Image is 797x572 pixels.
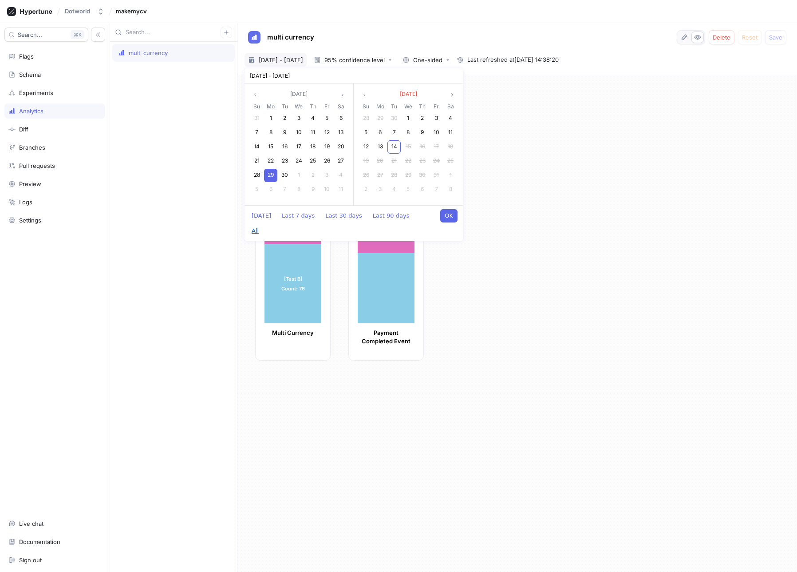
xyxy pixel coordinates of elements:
div: 1 [292,169,305,182]
span: 29 [377,115,383,121]
span: 21 [391,157,397,164]
div: 17 Oct 2025 [430,140,444,154]
span: Last refreshed at [DATE] 14:38:20 [467,56,559,64]
div: 5 [359,126,373,139]
span: 14 [254,143,260,150]
div: 1 [402,112,415,125]
div: 29 [402,169,415,182]
div: 03 Nov 2025 [373,183,387,197]
span: 15 [268,143,273,150]
div: 04 Nov 2025 [387,183,401,197]
div: 13 [334,126,347,139]
span: 3 [297,115,300,121]
span: 30 [391,115,398,121]
div: 23 [416,155,429,168]
button: angle left [359,89,370,100]
span: 25 [310,157,316,164]
div: 08 Oct 2025 [292,183,306,197]
span: 5 [364,129,367,135]
div: 02 Nov 2025 [359,183,373,197]
span: 3 [325,171,328,178]
div: K [71,30,84,39]
div: 12 Sep 2025 [320,126,334,140]
span: 4 [449,115,452,121]
div: 28 Oct 2025 [387,168,401,183]
div: 13 Oct 2025 [373,140,387,154]
div: 31 [250,112,264,125]
div: 12 [359,140,373,154]
span: 2 [283,115,286,121]
span: 30 [281,171,288,178]
span: Su [253,102,260,111]
div: 04 Oct 2025 [334,168,348,183]
span: 24 [296,157,302,164]
span: 8 [269,129,272,135]
svg: angle right [450,92,455,97]
span: 13 [338,129,343,135]
div: 2 [278,112,292,125]
div: 6 [334,112,347,125]
span: 4 [311,115,315,121]
div: Dotworld [65,8,90,15]
div: 01 Oct 2025 [401,111,415,126]
div: 26 [320,155,334,168]
div: 19 [320,140,334,154]
div: 05 Sep 2025 [320,111,334,126]
div: 02 Sep 2025 [278,111,292,126]
div: 95% confidence level [324,57,385,63]
span: 29 [268,171,274,178]
div: 3 [430,112,443,125]
div: 11 Sep 2025 [306,126,320,140]
div: 11 Oct 2025 [334,183,348,197]
div: 30 [387,112,401,125]
span: 18 [448,143,453,150]
span: makemycv [116,8,147,14]
div: 28 [359,112,373,125]
div: 14 [387,140,401,154]
div: 03 Oct 2025 [430,111,444,126]
span: 5 [406,186,410,192]
span: 11 [448,129,453,135]
div: 01 Sep 2025 [264,111,278,126]
div: 29 [264,169,277,182]
div: Sep 2025 [250,102,348,197]
div: 11 [306,126,320,139]
div: 21 Oct 2025 [387,154,401,168]
div: 17 [430,140,443,154]
span: 6 [269,186,272,192]
div: 5 [320,112,334,125]
div: 19 Oct 2025 [359,154,373,168]
span: Mo [267,102,275,111]
div: 9 [278,126,292,139]
div: Oct 2025 [359,102,458,197]
span: 26 [363,171,369,178]
span: [DATE] - [DATE] [259,56,303,64]
button: [DATE] [396,89,421,99]
div: 14 Sep 2025 [250,140,264,154]
span: 31 [434,171,439,178]
div: 07 Oct 2025 [387,126,401,140]
div: 20 Oct 2025 [373,154,387,168]
span: 6 [379,129,382,135]
svg: angle left [253,92,258,97]
div: 1 [444,169,457,182]
div: 7 [278,183,292,196]
input: Search... [126,28,221,37]
div: 31 Aug 2025 [250,111,264,126]
span: 8 [449,186,452,192]
div: 05 Oct 2025 [250,183,264,197]
span: 25 [447,157,454,164]
span: 16 [420,143,425,150]
span: 17 [434,143,439,150]
div: 07 Sep 2025 [250,126,264,140]
span: Tu [282,102,288,111]
span: 7 [255,129,258,135]
button: Save [765,30,786,44]
div: 28 Sep 2025 [250,168,264,183]
div: 6 [374,126,387,139]
div: 22 [264,155,277,168]
div: 29 Oct 2025 [401,168,415,183]
span: 21 [254,157,260,164]
span: 27 [338,157,344,164]
div: 09 Sep 2025 [278,126,292,140]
